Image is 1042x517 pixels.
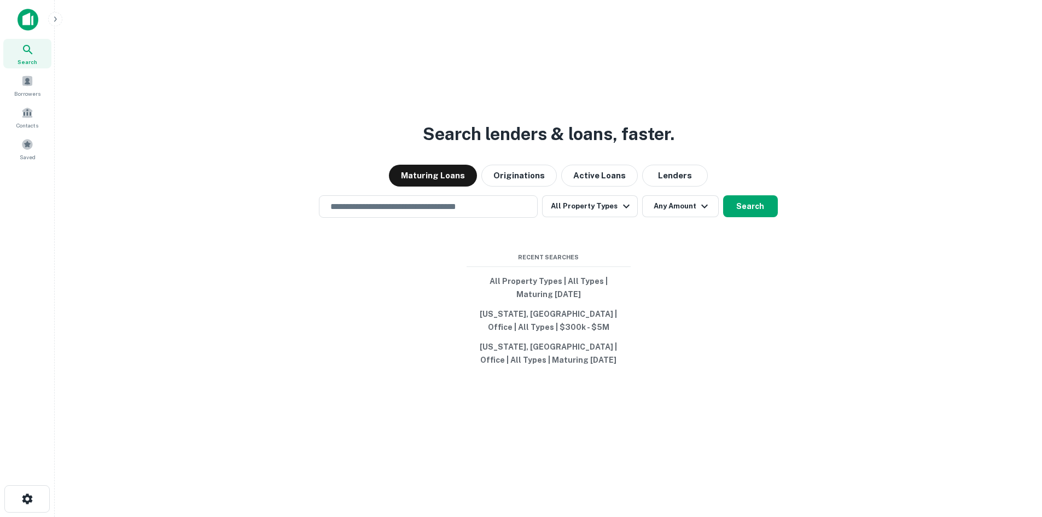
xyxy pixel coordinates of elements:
span: Recent Searches [467,253,631,262]
a: Contacts [3,102,51,132]
span: Saved [20,153,36,161]
button: Search [723,195,778,217]
button: Maturing Loans [389,165,477,187]
span: Borrowers [14,89,40,98]
button: Active Loans [561,165,638,187]
button: Originations [481,165,557,187]
h3: Search lenders & loans, faster. [423,121,674,147]
a: Borrowers [3,71,51,100]
a: Saved [3,134,51,164]
button: Lenders [642,165,708,187]
iframe: Chat Widget [987,429,1042,482]
img: capitalize-icon.png [18,9,38,31]
span: Search [18,57,37,66]
button: All Property Types [542,195,637,217]
button: [US_STATE], [GEOGRAPHIC_DATA] | Office | All Types | $300k - $5M [467,304,631,337]
button: [US_STATE], [GEOGRAPHIC_DATA] | Office | All Types | Maturing [DATE] [467,337,631,370]
button: Any Amount [642,195,719,217]
a: Search [3,39,51,68]
span: Contacts [16,121,38,130]
button: All Property Types | All Types | Maturing [DATE] [467,271,631,304]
